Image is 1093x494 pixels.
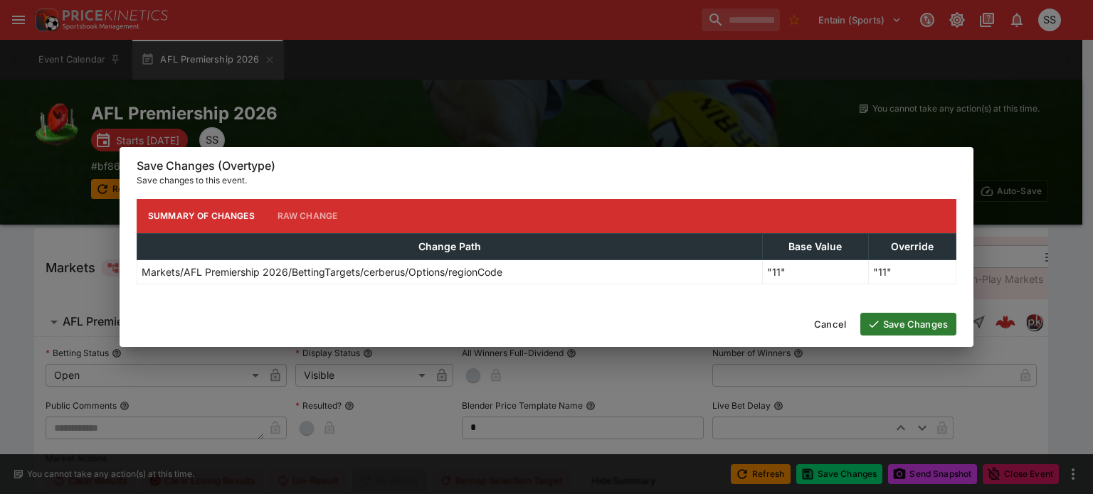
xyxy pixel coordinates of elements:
p: Save changes to this event. [137,173,956,188]
td: "11" [762,259,868,284]
th: Override [868,233,956,259]
th: Base Value [762,233,868,259]
th: Change Path [137,233,763,259]
button: Summary of Changes [137,199,266,233]
button: Raw Change [266,199,349,233]
button: Cancel [806,313,855,335]
td: "11" [868,259,956,284]
h6: Save Changes (Overtype) [137,159,956,173]
p: Markets/AFL Premiership 2026/BettingTargets/cerberus/Options/regionCode [142,264,502,279]
button: Save Changes [860,313,956,335]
